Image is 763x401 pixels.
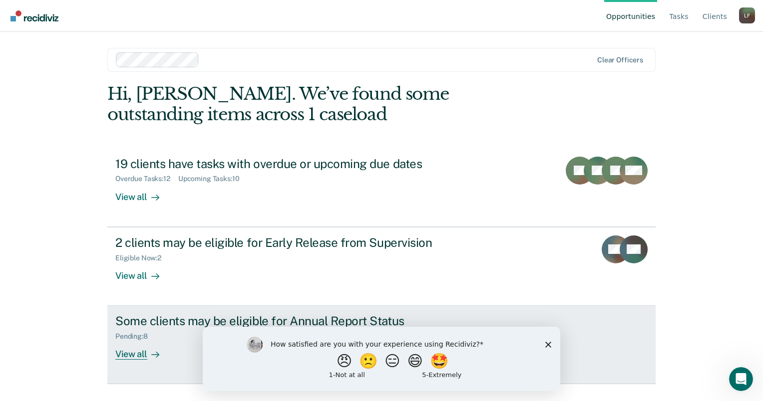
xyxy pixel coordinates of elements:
iframe: Survey by Kim from Recidiviz [203,327,560,391]
div: Hi, [PERSON_NAME]. We’ve found some outstanding items across 1 caseload [107,84,546,125]
iframe: Intercom live chat [729,367,753,391]
div: Eligible Now : 2 [115,254,169,262]
a: Some clients may be eligible for Annual Report StatusPending:8View all [107,306,656,384]
div: View all [115,183,171,202]
a: 2 clients may be eligible for Early Release from SupervisionEligible Now:2View all [107,227,656,306]
button: Profile dropdown button [739,7,755,23]
img: Recidiviz [10,10,58,21]
div: Some clients may be eligible for Annual Report Status [115,314,466,328]
div: 2 clients may be eligible for Early Release from Supervision [115,235,466,250]
div: L F [739,7,755,23]
div: Pending : 8 [115,332,156,341]
div: Clear officers [597,56,643,64]
div: View all [115,341,171,360]
div: 19 clients have tasks with overdue or upcoming due dates [115,157,466,171]
div: Overdue Tasks : 12 [115,175,178,183]
div: Upcoming Tasks : 10 [178,175,248,183]
a: 19 clients have tasks with overdue or upcoming due datesOverdue Tasks:12Upcoming Tasks:10View all [107,149,656,227]
div: View all [115,262,171,281]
